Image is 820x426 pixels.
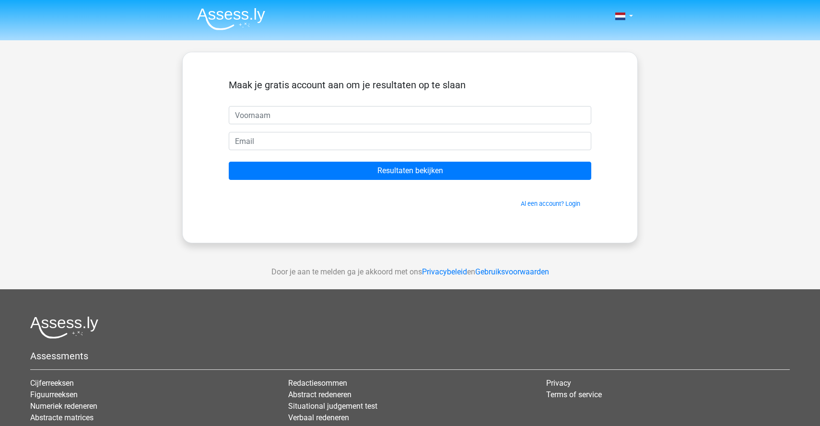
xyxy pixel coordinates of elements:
[229,162,591,180] input: Resultaten bekijken
[422,267,467,276] a: Privacybeleid
[229,106,591,124] input: Voornaam
[229,79,591,91] h5: Maak je gratis account aan om je resultaten op te slaan
[521,200,580,207] a: Al een account? Login
[30,379,74,388] a: Cijferreeksen
[229,132,591,150] input: Email
[30,402,97,411] a: Numeriek redeneren
[30,350,790,362] h5: Assessments
[288,402,377,411] a: Situational judgement test
[30,413,94,422] a: Abstracte matrices
[546,379,571,388] a: Privacy
[288,379,347,388] a: Redactiesommen
[30,390,78,399] a: Figuurreeksen
[30,316,98,339] img: Assessly logo
[475,267,549,276] a: Gebruiksvoorwaarden
[288,390,351,399] a: Abstract redeneren
[546,390,602,399] a: Terms of service
[288,413,349,422] a: Verbaal redeneren
[197,8,265,30] img: Assessly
